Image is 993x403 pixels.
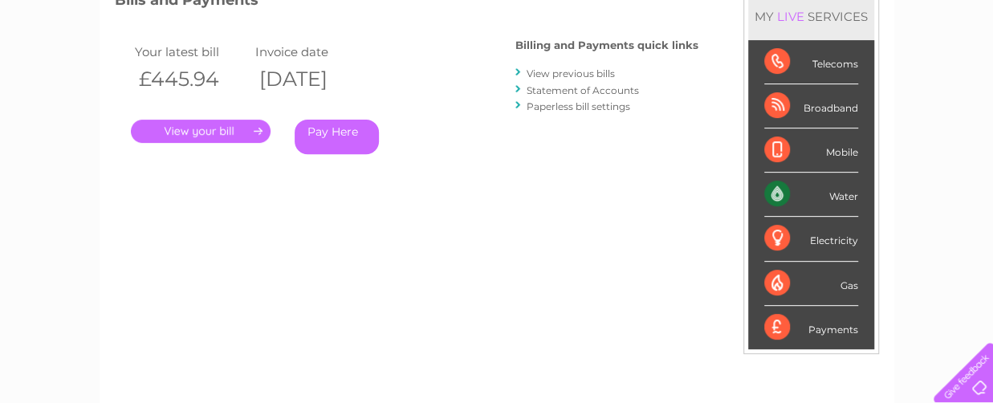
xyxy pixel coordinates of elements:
a: Telecoms [796,68,844,80]
div: Telecoms [764,40,858,84]
img: logo.png [35,42,116,91]
h4: Billing and Payments quick links [515,39,698,51]
div: Electricity [764,217,858,261]
a: Statement of Accounts [527,84,639,96]
a: Energy [751,68,786,80]
td: Your latest bill [131,41,251,63]
a: View previous bills [527,67,615,79]
div: Broadband [764,84,858,128]
a: Pay Here [295,120,379,154]
a: Contact [886,68,926,80]
th: [DATE] [251,63,372,96]
a: Paperless bill settings [527,100,630,112]
th: £445.94 [131,63,251,96]
div: Mobile [764,128,858,173]
td: Invoice date [251,41,372,63]
div: Payments [764,306,858,349]
a: Water [710,68,741,80]
a: Log out [940,68,978,80]
a: Blog [853,68,877,80]
div: Gas [764,262,858,306]
a: 0333 014 3131 [690,8,801,28]
div: LIVE [774,9,808,24]
a: . [131,120,271,143]
div: Clear Business is a trading name of Verastar Limited (registered in [GEOGRAPHIC_DATA] No. 3667643... [118,9,877,78]
div: Water [764,173,858,217]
